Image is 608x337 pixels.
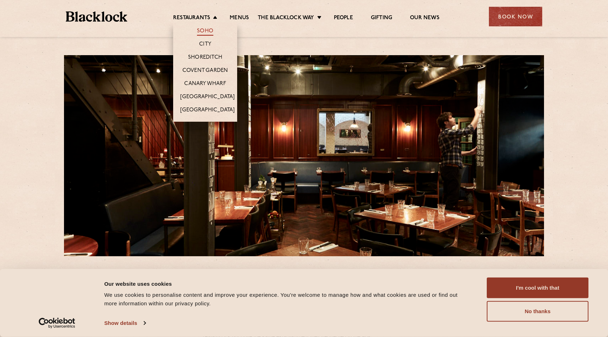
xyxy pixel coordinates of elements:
a: City [199,41,211,49]
a: Covent Garden [182,67,228,75]
a: Restaurants [173,15,210,22]
a: Gifting [371,15,392,22]
a: [GEOGRAPHIC_DATA] [180,107,235,115]
div: Our website uses cookies [104,279,471,288]
img: BL_Textured_Logo-footer-cropped.svg [66,11,127,22]
div: We use cookies to personalise content and improve your experience. You're welcome to manage how a... [104,291,471,308]
a: Usercentrics Cookiebot - opens in a new window [26,318,88,328]
button: I'm cool with that [487,278,588,298]
a: Canary Wharf [184,80,226,88]
div: Book Now [489,7,542,26]
a: Soho [197,28,213,36]
a: The Blacklock Way [258,15,314,22]
a: People [334,15,353,22]
a: [GEOGRAPHIC_DATA] [180,94,235,101]
a: Shoreditch [188,54,222,62]
a: Menus [230,15,249,22]
a: Show details [104,318,145,328]
button: No thanks [487,301,588,322]
a: Our News [410,15,439,22]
